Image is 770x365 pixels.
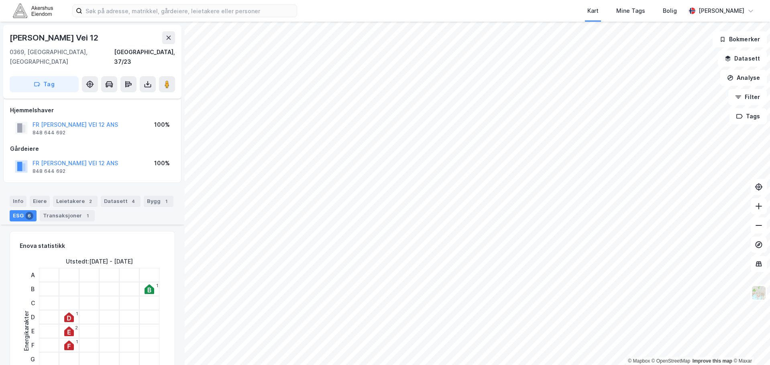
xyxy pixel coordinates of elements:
div: 4 [129,197,137,205]
div: 6 [25,212,33,220]
div: 848 644 692 [33,168,65,174]
div: 1 [76,311,78,316]
div: Hjemmelshaver [10,105,175,115]
input: Søk på adresse, matrikkel, gårdeiere, leietakere eller personer [82,5,297,17]
a: OpenStreetMap [652,358,691,364]
div: 0369, [GEOGRAPHIC_DATA], [GEOGRAPHIC_DATA] [10,47,114,67]
button: Bokmerker [713,31,767,47]
div: 100% [154,120,170,130]
div: 848 644 692 [33,130,65,136]
button: Tags [729,108,767,124]
div: Kart [587,6,599,16]
a: Improve this map [693,358,732,364]
div: 1 [156,283,158,288]
button: Analyse [720,70,767,86]
img: akershus-eiendom-logo.9091f326c980b4bce74ccdd9f866810c.svg [13,4,53,18]
div: Eiere [30,196,50,207]
div: A [28,268,38,282]
div: 100% [154,158,170,168]
button: Tag [10,76,79,92]
div: F [28,338,38,352]
div: Info [10,196,26,207]
div: D [28,310,38,324]
div: Energikarakter [22,311,31,351]
div: C [28,296,38,310]
div: Enova statistikk [20,241,65,251]
div: [PERSON_NAME] [699,6,744,16]
div: Datasett [101,196,141,207]
div: Leietakere [53,196,98,207]
div: E [28,324,38,338]
button: Filter [728,89,767,105]
button: Datasett [718,51,767,67]
div: [PERSON_NAME] Vei 12 [10,31,100,44]
div: [GEOGRAPHIC_DATA], 37/23 [114,47,175,67]
a: Mapbox [628,358,650,364]
div: Transaksjoner [40,210,95,221]
div: Bolig [663,6,677,16]
div: 2 [75,325,78,330]
div: Bygg [144,196,173,207]
div: 1 [76,339,78,344]
div: Gårdeiere [10,144,175,154]
div: 2 [86,197,94,205]
div: 1 [162,197,170,205]
div: B [28,282,38,296]
img: Z [751,285,766,300]
div: ESG [10,210,37,221]
iframe: Chat Widget [730,326,770,365]
div: 1 [84,212,92,220]
div: Utstedt : [DATE] - [DATE] [66,257,133,266]
div: Mine Tags [616,6,645,16]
